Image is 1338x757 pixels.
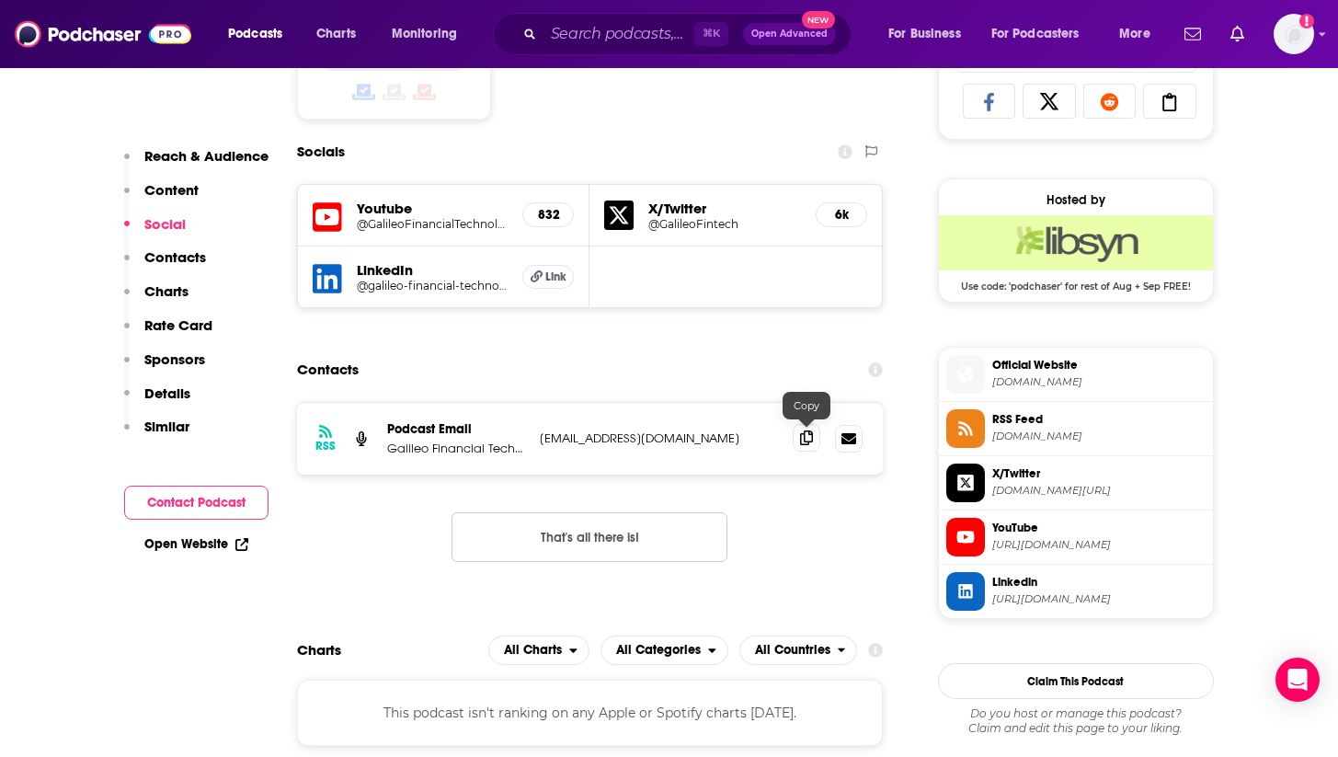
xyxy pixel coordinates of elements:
[600,636,728,665] button: open menu
[743,23,836,45] button: Open AdvancedNew
[488,636,589,665] h2: Platforms
[124,248,206,282] button: Contacts
[992,538,1206,552] span: https://www.youtube.com/@GalileoFinancialTechnologies
[992,375,1206,389] span: galileo-ft.com
[144,147,269,165] p: Reach & Audience
[1143,84,1196,119] a: Copy Link
[939,270,1213,292] span: Use code: 'podchaser' for rest of Aug + Sep FREE!
[543,19,694,49] input: Search podcasts, credits, & more...
[946,355,1206,394] a: Official Website[DOMAIN_NAME]
[510,13,869,55] div: Search podcasts, credits, & more...
[831,207,852,223] h5: 6k
[875,19,984,49] button: open menu
[992,411,1206,428] span: RSS Feed
[992,430,1206,443] span: feeds.libsyn.com
[1023,84,1076,119] a: Share on X/Twitter
[15,17,191,52] img: Podchaser - Follow, Share and Rate Podcasts
[538,207,558,223] h5: 832
[215,19,306,49] button: open menu
[297,680,884,746] div: This podcast isn't ranking on any Apple or Spotify charts [DATE].
[946,409,1206,448] a: RSS Feed[DOMAIN_NAME]
[144,215,186,233] p: Social
[1177,18,1208,50] a: Show notifications dropdown
[540,430,779,446] p: [EMAIL_ADDRESS][DOMAIN_NAME]
[938,663,1214,699] button: Claim This Podcast
[392,21,457,47] span: Monitoring
[304,19,367,49] a: Charts
[379,19,481,49] button: open menu
[124,282,189,316] button: Charts
[357,217,509,231] a: @GalileoFinancialTechnologies
[522,265,574,289] a: Link
[144,248,206,266] p: Contacts
[1274,14,1314,54] img: User Profile
[124,418,189,452] button: Similar
[1299,14,1314,29] svg: Add a profile image
[144,282,189,300] p: Charts
[124,215,186,249] button: Social
[963,84,1016,119] a: Share on Facebook
[144,418,189,435] p: Similar
[783,392,830,419] div: Copy
[600,636,728,665] h2: Categories
[946,518,1206,556] a: YouTube[URL][DOMAIN_NAME]
[1119,21,1150,47] span: More
[1223,18,1252,50] a: Show notifications dropdown
[888,21,961,47] span: For Business
[939,192,1213,208] div: Hosted by
[357,200,509,217] h5: Youtube
[938,706,1214,721] span: Do you host or manage this podcast?
[228,21,282,47] span: Podcasts
[648,200,801,217] h5: X/Twitter
[648,217,801,231] a: @GalileoFintech
[946,464,1206,502] a: X/Twitter[DOMAIN_NAME][URL]
[124,486,269,520] button: Contact Podcast
[939,215,1213,270] img: Libsyn Deal: Use code: 'podchaser' for rest of Aug + Sep FREE!
[452,512,727,562] button: Nothing here.
[991,21,1080,47] span: For Podcasters
[939,215,1213,291] a: Libsyn Deal: Use code: 'podchaser' for rest of Aug + Sep FREE!
[504,644,562,657] span: All Charts
[751,29,828,39] span: Open Advanced
[739,636,858,665] h2: Countries
[387,441,525,456] p: Galileo Financial Technologies
[755,644,830,657] span: All Countries
[315,439,336,453] h3: RSS
[1275,658,1320,702] div: Open Intercom Messenger
[124,316,212,350] button: Rate Card
[144,350,205,368] p: Sponsors
[946,572,1206,611] a: Linkedin[URL][DOMAIN_NAME]
[992,484,1206,498] span: twitter.com/GalileoFintech
[1083,84,1137,119] a: Share on Reddit
[316,21,356,47] span: Charts
[144,384,190,402] p: Details
[739,636,858,665] button: open menu
[938,706,1214,736] div: Claim and edit this page to your liking.
[124,147,269,181] button: Reach & Audience
[144,181,199,199] p: Content
[144,536,248,552] a: Open Website
[144,316,212,334] p: Rate Card
[992,465,1206,482] span: X/Twitter
[694,22,728,46] span: ⌘ K
[992,520,1206,536] span: YouTube
[1274,14,1314,54] span: Logged in as Mark.Hayward
[124,350,205,384] button: Sponsors
[124,181,199,215] button: Content
[297,352,359,387] h2: Contacts
[357,261,509,279] h5: LinkedIn
[297,134,345,169] h2: Socials
[387,421,525,437] p: Podcast Email
[979,19,1106,49] button: open menu
[357,279,509,292] a: @galileo-financial-technologies/
[1274,14,1314,54] button: Show profile menu
[992,357,1206,373] span: Official Website
[1106,19,1173,49] button: open menu
[992,574,1206,591] span: Linkedin
[802,11,835,29] span: New
[124,384,190,419] button: Details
